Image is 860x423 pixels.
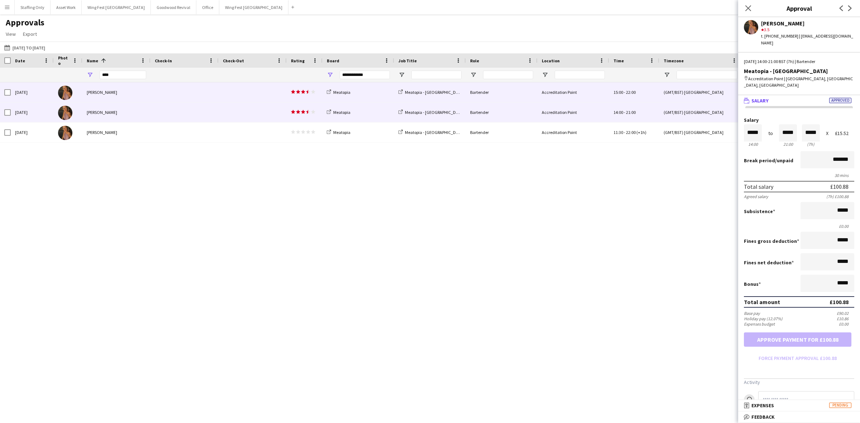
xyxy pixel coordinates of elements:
span: Meatopia [333,110,350,115]
div: (GMT/BST) [GEOGRAPHIC_DATA] [659,102,742,122]
button: Open Filter Menu [327,72,333,78]
span: Role [470,58,479,63]
span: 11:30 [613,130,623,135]
h3: Approval [738,4,860,13]
div: [DATE] [11,102,54,122]
div: Agreed salary [744,194,768,199]
mat-expansion-panel-header: SalaryApproved [738,95,860,106]
button: Office [196,0,219,14]
div: (7h) £100.88 [826,194,854,199]
div: Total amount [744,298,780,306]
div: [PERSON_NAME] [82,82,150,102]
div: Accreditation Point [537,102,609,122]
input: Job Title Filter Input [411,71,462,79]
label: Fines net deduction [744,259,794,266]
span: Meatopia - [GEOGRAPHIC_DATA] [405,90,464,95]
span: Time [613,58,624,63]
button: [DATE] to [DATE] [3,43,47,52]
h3: Activity [744,379,854,385]
span: Pending [829,403,851,408]
div: Bartender [466,122,537,142]
button: Open Filter Menu [87,72,93,78]
div: £0.00 [839,321,854,327]
span: - [624,90,625,95]
div: X [826,131,828,136]
div: 21:00 [779,141,797,147]
button: Wing Fest [GEOGRAPHIC_DATA] [219,0,288,14]
div: (GMT/BST) [GEOGRAPHIC_DATA] [659,122,742,142]
div: Accreditation Point [537,122,609,142]
div: £10.86 [837,316,854,321]
button: Staffing Only [15,0,51,14]
button: Wing Fest [GEOGRAPHIC_DATA] [82,0,151,14]
span: View [6,31,16,37]
img: Mimi Lambley [58,86,72,100]
img: Mimi Lambley [58,106,72,120]
div: Accreditation Point | [GEOGRAPHIC_DATA], [GEOGRAPHIC_DATA], [GEOGRAPHIC_DATA] [744,76,854,88]
button: Asset Work [51,0,82,14]
span: Export [23,31,37,37]
input: Location Filter Input [555,71,605,79]
div: Bartender [466,82,537,102]
div: [PERSON_NAME] [82,102,150,122]
span: Check-In [155,58,172,63]
span: Meatopia - [GEOGRAPHIC_DATA] [405,130,464,135]
span: 15:00 [613,90,623,95]
span: - [624,130,625,135]
input: Name Filter Input [100,71,146,79]
label: Salary [744,117,854,123]
div: 14:00 [744,141,762,147]
div: [PERSON_NAME] [761,20,854,27]
span: Photo [58,55,70,66]
div: to [768,131,773,136]
a: Meatopia [327,90,350,95]
span: Meatopia [333,130,350,135]
div: (GMT/BST) [GEOGRAPHIC_DATA] [659,82,742,102]
span: 22:00 [626,130,636,135]
div: SalaryApproved [738,106,860,419]
span: Rating [291,58,305,63]
span: Timezone [664,58,684,63]
a: Meatopia - [GEOGRAPHIC_DATA] [398,90,464,95]
label: Subsistence [744,208,775,215]
a: View [3,29,19,39]
label: Bonus [744,281,761,287]
span: Approved [829,98,851,103]
div: Holiday pay (12.07%) [744,316,783,321]
a: Export [20,29,40,39]
span: Check-Out [223,58,244,63]
button: Open Filter Menu [542,72,548,78]
span: Break period [744,157,775,164]
label: /unpaid [744,157,793,164]
span: Feedback [751,414,775,420]
div: 3.5 [761,27,854,33]
button: Open Filter Menu [664,72,670,78]
span: Name [87,58,98,63]
div: Expenses budget [744,321,775,327]
div: [PERSON_NAME] [82,122,150,142]
div: [DATE] [11,122,54,142]
a: Meatopia [327,130,350,135]
span: 14:00 [613,110,623,115]
div: £100.88 [830,183,849,190]
a: Meatopia - [GEOGRAPHIC_DATA] [398,110,464,115]
span: - [624,110,625,115]
mat-expansion-panel-header: Feedback [738,412,860,422]
div: Base pay [744,311,760,316]
button: Open Filter Menu [470,72,477,78]
span: 22:00 [626,90,636,95]
span: Board [327,58,339,63]
div: £15.52 [835,131,854,136]
a: Meatopia - [GEOGRAPHIC_DATA] [398,130,464,135]
div: [DATE] [11,82,54,102]
div: £100.88 [830,298,849,306]
span: Salary [751,97,769,104]
span: (+1h) [636,130,646,135]
div: Meatopia - [GEOGRAPHIC_DATA] [744,68,854,74]
div: 7h [802,141,820,147]
div: £90.02 [837,311,854,316]
span: Date [15,58,25,63]
div: £0.00 [744,223,854,229]
mat-expansion-panel-header: ExpensesPending [738,400,860,411]
img: Mimi Lambley [58,126,72,140]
